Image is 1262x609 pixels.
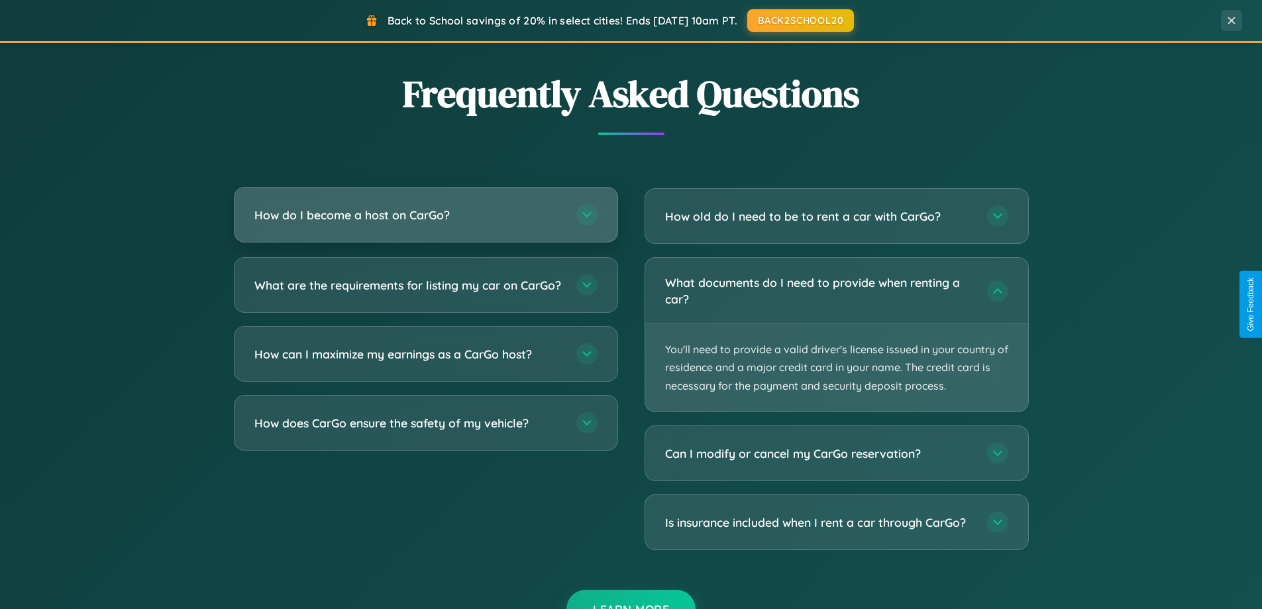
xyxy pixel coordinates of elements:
h3: How can I maximize my earnings as a CarGo host? [254,346,563,362]
h3: What are the requirements for listing my car on CarGo? [254,277,563,294]
button: BACK2SCHOOL20 [747,9,854,32]
h3: What documents do I need to provide when renting a car? [665,274,974,307]
h3: Is insurance included when I rent a car through CarGo? [665,514,974,531]
h3: How do I become a host on CarGo? [254,207,563,223]
h3: Can I modify or cancel my CarGo reservation? [665,445,974,462]
p: You'll need to provide a valid driver's license issued in your country of residence and a major c... [645,324,1028,412]
h3: How old do I need to be to rent a car with CarGo? [665,208,974,225]
h3: How does CarGo ensure the safety of my vehicle? [254,415,563,431]
h2: Frequently Asked Questions [234,68,1029,119]
div: Give Feedback [1246,278,1255,331]
span: Back to School savings of 20% in select cities! Ends [DATE] 10am PT. [388,14,737,27]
